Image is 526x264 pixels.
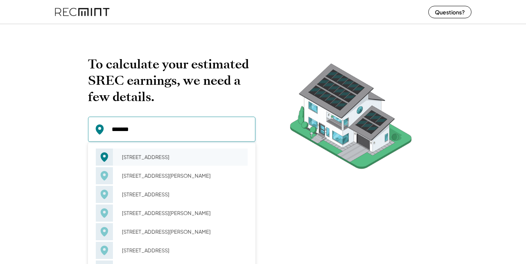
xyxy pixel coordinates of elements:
[117,226,248,237] div: [STREET_ADDRESS][PERSON_NAME]
[428,6,471,18] button: Questions?
[117,208,248,219] div: [STREET_ADDRESS][PERSON_NAME]
[88,56,255,105] h2: To calculate your estimated SREC earnings, we need a few details.
[55,2,109,22] img: recmint-logotype%403x%20%281%29.jpeg
[117,170,248,181] div: [STREET_ADDRESS][PERSON_NAME]
[117,245,248,256] div: [STREET_ADDRESS]
[117,189,248,200] div: [STREET_ADDRESS]
[275,56,427,181] img: RecMintArtboard%207.png
[117,152,248,163] div: [STREET_ADDRESS]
